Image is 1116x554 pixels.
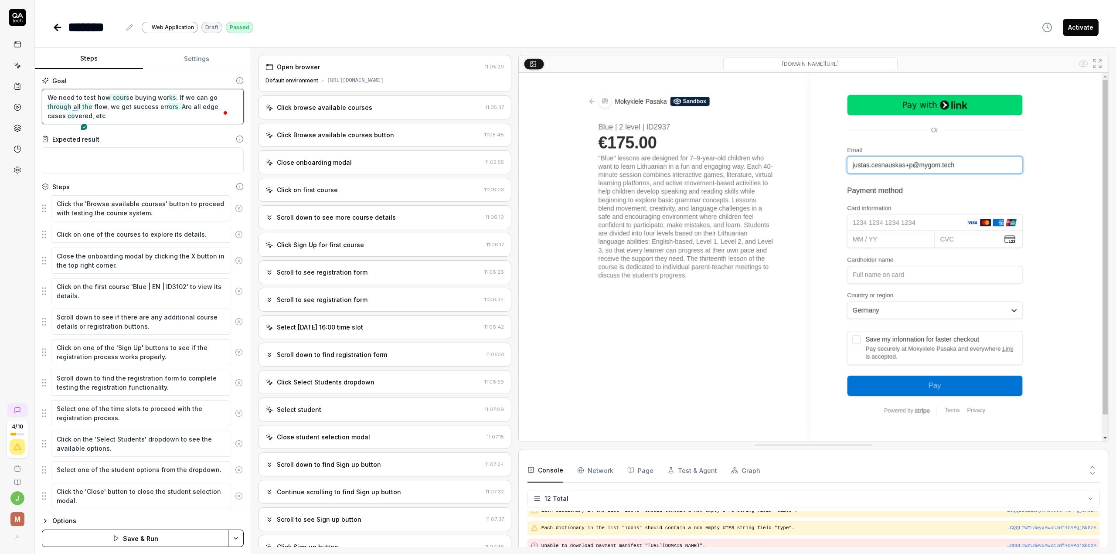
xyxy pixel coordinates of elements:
time: 11:06:34 [484,296,504,302]
time: 11:05:55 [485,159,504,165]
a: New conversation [7,403,28,417]
time: 11:06:26 [484,269,504,275]
button: Graph [731,458,760,483]
time: 11:07:09 [485,406,504,412]
time: 11:06:17 [487,241,504,248]
div: Suggestions [42,339,244,366]
time: 11:07:15 [487,434,504,440]
div: Click Sign Up for first course [277,240,364,249]
div: Scroll down to find registration form [277,350,387,359]
span: 4 / 10 [12,424,23,429]
div: Continue scrolling to find Sign up button [277,487,401,496]
div: Suggestions [42,247,244,274]
div: Close student selection modal [277,432,370,442]
div: Click Browse available courses button [277,130,394,139]
pre: Each dictionary in the list "icons" should contain a non-empty UTF8 string field "type". [541,524,1096,532]
time: 11:06:42 [484,324,504,330]
div: Click Select Students dropdown [277,377,374,387]
time: 11:06:03 [484,187,504,193]
div: Click Sign up button [277,542,338,551]
pre: Unable to download payment manifest "[URL][DOMAIN_NAME]". [541,542,1096,550]
button: Test & Agent [667,458,717,483]
div: Suggestions [42,461,244,479]
time: 11:07:37 [486,516,504,522]
button: Open in full screen [1090,57,1104,71]
time: 11:07:24 [485,461,504,467]
div: Options [52,516,244,526]
button: …CQQLIWZLdwyxAwxcJdf4CAPgjSk5zA [1007,524,1096,532]
div: Default environment [265,77,318,85]
button: Remove step [231,313,247,330]
a: Documentation [3,472,31,486]
div: Scroll to see registration form [277,295,367,304]
button: Settings [143,48,251,69]
div: Scroll to see Sign up button [277,515,361,524]
button: Network [577,458,613,483]
div: Suggestions [42,369,244,396]
pre: Each dictionary in the list "icons" should contain a non-empty UTF8 string field "sizes". [541,507,1096,514]
div: Suggestions [42,195,244,222]
div: Click browse available courses [277,103,372,112]
div: Suggestions [42,483,244,510]
button: Remove step [231,226,247,243]
button: View version history [1037,19,1058,36]
time: 11:06:51 [486,351,504,357]
div: Suggestions [42,400,244,427]
div: Close onboarding modal [277,158,352,167]
button: j [10,491,24,505]
button: …CQQLIWZLdwyxAwxcJdf4CAPgjSk5zA [1007,542,1096,550]
button: Remove step [231,461,247,479]
div: Steps [52,182,70,191]
div: Draft [201,22,222,33]
button: Remove step [231,200,247,217]
time: 11:05:48 [484,132,504,138]
time: 11:06:10 [486,214,504,220]
div: Suggestions [42,278,244,305]
div: Passed [226,22,253,33]
span: M [10,512,24,526]
button: …CQQLIWZLdwyxAwxcJdf4CAPgjSk5zA [1007,507,1096,514]
textarea: To enrich screen reader interactions, please activate Accessibility in Grammarly extension settings [42,89,244,124]
a: Web Application [142,21,198,33]
time: 11:06:59 [484,379,504,385]
button: Remove step [231,282,247,300]
button: Activate [1063,19,1099,36]
button: Show all interative elements [1076,57,1090,71]
div: [URL][DOMAIN_NAME] [327,77,384,85]
div: Expected result [52,135,99,144]
button: M [3,505,31,528]
button: Console [527,458,563,483]
div: Scroll down to see more course details [277,213,396,222]
button: Steps [35,48,143,69]
img: Screenshot [519,73,1109,442]
div: Suggestions [42,308,244,335]
button: Remove step [231,487,247,505]
button: Save & Run [42,530,228,547]
time: 11:05:37 [486,104,504,110]
div: Scroll to see registration form [277,268,367,277]
button: Remove step [231,343,247,361]
div: Select [DATE] 16:00 time slot [277,323,363,332]
time: 11:05:29 [485,64,504,70]
span: Web Application [152,24,194,31]
button: Page [627,458,653,483]
button: Options [42,516,244,526]
a: Book a call with us [3,458,31,472]
div: Goal [52,76,67,85]
div: Click on first course [277,185,338,194]
button: Remove step [231,374,247,391]
div: Suggestions [42,225,244,244]
button: Remove step [231,404,247,422]
time: 11:07:46 [485,544,504,550]
button: Remove step [231,435,247,452]
button: Remove step [231,252,247,269]
div: Scroll down to find Sign up button [277,460,381,469]
div: Open browser [277,62,320,71]
time: 11:07:32 [486,489,504,495]
div: Select student [277,405,321,414]
div: Suggestions [42,430,244,457]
